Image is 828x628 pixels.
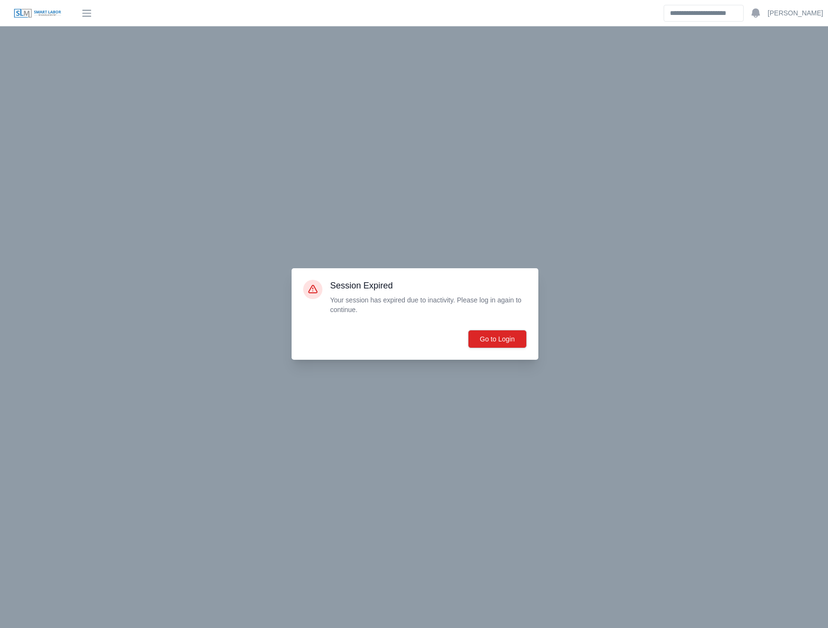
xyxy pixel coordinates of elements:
[330,295,527,314] p: Your session has expired due to inactivity. Please log in again to continue.
[13,8,62,19] img: SLM Logo
[330,280,527,291] h3: Session Expired
[768,8,823,18] a: [PERSON_NAME]
[468,330,527,348] button: Go to Login
[664,5,744,22] input: Search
